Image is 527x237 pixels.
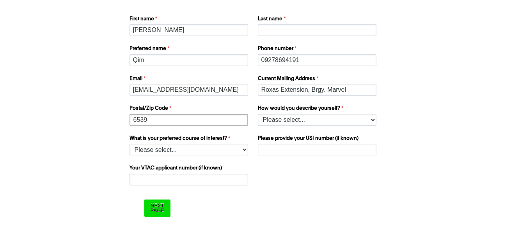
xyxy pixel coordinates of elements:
input: Last name [258,24,376,36]
label: What is your preferred course of interest? [130,135,250,144]
select: What is your preferred course of interest? [130,144,248,155]
label: Phone number [258,45,378,54]
input: Preferred name [130,54,248,66]
input: Your VTAC applicant number (if known) [130,174,248,185]
label: Please provide your USI number (if known) [258,135,378,144]
input: Email [130,84,248,96]
input: Please provide your USI number (if known) [258,144,376,155]
input: Current Mailing Address [258,84,376,96]
input: Next Page [144,200,170,216]
label: Preferred name [130,45,250,54]
label: Current Mailing Address [258,75,378,84]
label: Email [130,75,250,84]
label: Postal/Zip Code [130,105,250,114]
select: How would you describe yourself? [258,114,376,126]
input: First name [130,24,248,36]
label: First name [130,15,250,25]
input: Phone number [258,54,376,66]
label: How would you describe yourself? [258,105,378,114]
label: Your VTAC applicant number (if known) [130,164,250,174]
input: Postal/Zip Code [130,114,248,126]
label: Last name [258,15,378,25]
